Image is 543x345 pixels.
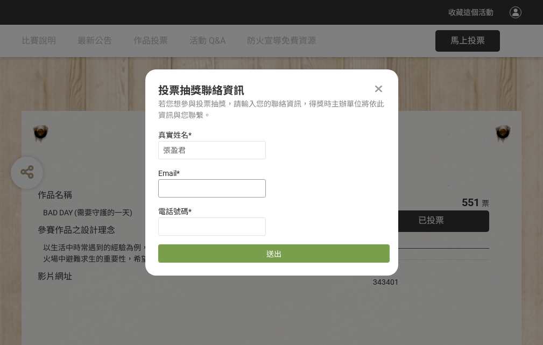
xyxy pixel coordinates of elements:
[247,36,316,46] span: 防火宣導免費資源
[435,30,500,52] button: 馬上投票
[158,131,188,139] span: 真實姓名
[158,207,188,216] span: 電話號碼
[158,169,177,178] span: Email
[450,36,485,46] span: 馬上投票
[43,242,341,265] div: 以生活中時常遇到的經驗為例，透過對比的方式宣傳住宅用火災警報器、家庭逃生計畫及火場中避難求生的重要性，希望透過趣味的短影音讓更多人認識到更多的防火觀念。
[22,36,56,46] span: 比賽說明
[38,225,115,235] span: 參賽作品之設計理念
[77,36,112,46] span: 最新公告
[22,25,56,57] a: 比賽說明
[133,25,168,57] a: 作品投票
[401,265,455,276] iframe: Facebook Share
[418,215,444,226] span: 已投票
[77,25,112,57] a: 最新公告
[38,271,72,281] span: 影片網址
[38,190,72,200] span: 作品名稱
[462,196,479,209] span: 551
[43,207,341,219] div: BAD DAY (需要守護的一天)
[247,25,316,57] a: 防火宣導免費資源
[448,8,493,17] span: 收藏這個活動
[158,244,390,263] button: 送出
[158,82,385,98] div: 投票抽獎聯絡資訊
[482,199,489,208] span: 票
[133,36,168,46] span: 作品投票
[189,36,225,46] span: 活動 Q&A
[189,25,225,57] a: 活動 Q&A
[158,98,385,121] div: 若您想參與投票抽獎，請輸入您的聯絡資訊，得獎時主辦單位將依此資訊與您聯繫。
